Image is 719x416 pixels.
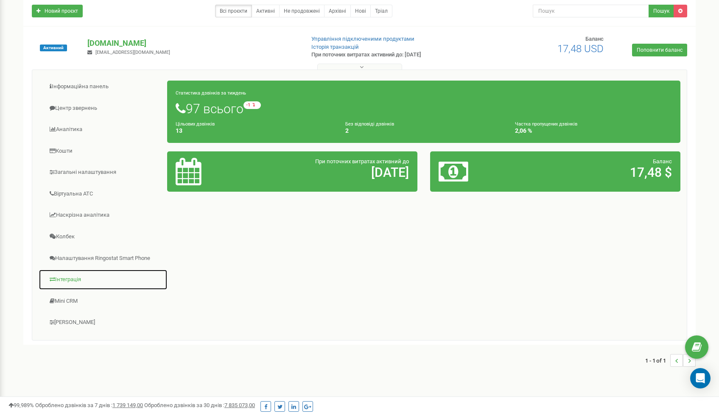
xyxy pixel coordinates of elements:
a: Нові [350,5,371,17]
h2: [DATE] [257,165,409,179]
button: Пошук [649,5,674,17]
span: 1 - 1 of 1 [645,354,670,367]
a: Новий проєкт [32,5,83,17]
a: Активні [252,5,280,17]
span: 17,48 USD [557,43,604,55]
h4: 2,06 % [515,128,672,134]
h2: 17,48 $ [520,165,672,179]
span: [EMAIL_ADDRESS][DOMAIN_NAME] [95,50,170,55]
span: Баланс [653,158,672,165]
span: При поточних витратах активний до [315,158,409,165]
u: 1 739 149,00 [112,402,143,408]
p: [DOMAIN_NAME] [87,38,297,49]
a: Кошти [39,141,168,162]
span: Оброблено дзвінків за 7 днів : [35,402,143,408]
a: Налаштування Ringostat Smart Phone [39,248,168,269]
a: [PERSON_NAME] [39,312,168,333]
a: Наскрізна аналітика [39,205,168,226]
a: Колбек [39,226,168,247]
a: Віртуальна АТС [39,184,168,204]
a: Аналiтика [39,119,168,140]
small: Статистика дзвінків за тиждень [176,90,246,96]
span: Активний [40,45,67,51]
h4: 13 [176,128,333,134]
span: Баланс [585,36,604,42]
span: 99,989% [8,402,34,408]
nav: ... [645,346,696,375]
a: Інформаційна панель [39,76,168,97]
small: Без відповіді дзвінків [345,121,394,127]
a: Mini CRM [39,291,168,312]
small: Цільових дзвінків [176,121,215,127]
a: Історія транзакцій [311,44,359,50]
small: Частка пропущених дзвінків [515,121,577,127]
a: Управління підключеними продуктами [311,36,414,42]
h4: 2 [345,128,502,134]
a: Тріал [370,5,392,17]
p: При поточних витратах активний до: [DATE] [311,51,466,59]
span: Оброблено дзвінків за 30 днів : [144,402,255,408]
h1: 97 всього [176,101,672,116]
a: Не продовжені [279,5,325,17]
small: -1 [243,101,261,109]
a: Поповнити баланс [632,44,687,56]
a: Інтеграція [39,269,168,290]
a: Архівні [324,5,351,17]
input: Пошук [533,5,649,17]
a: Загальні налаштування [39,162,168,183]
div: Open Intercom Messenger [690,368,711,388]
u: 7 835 073,00 [224,402,255,408]
a: Центр звернень [39,98,168,119]
a: Всі проєкти [215,5,252,17]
